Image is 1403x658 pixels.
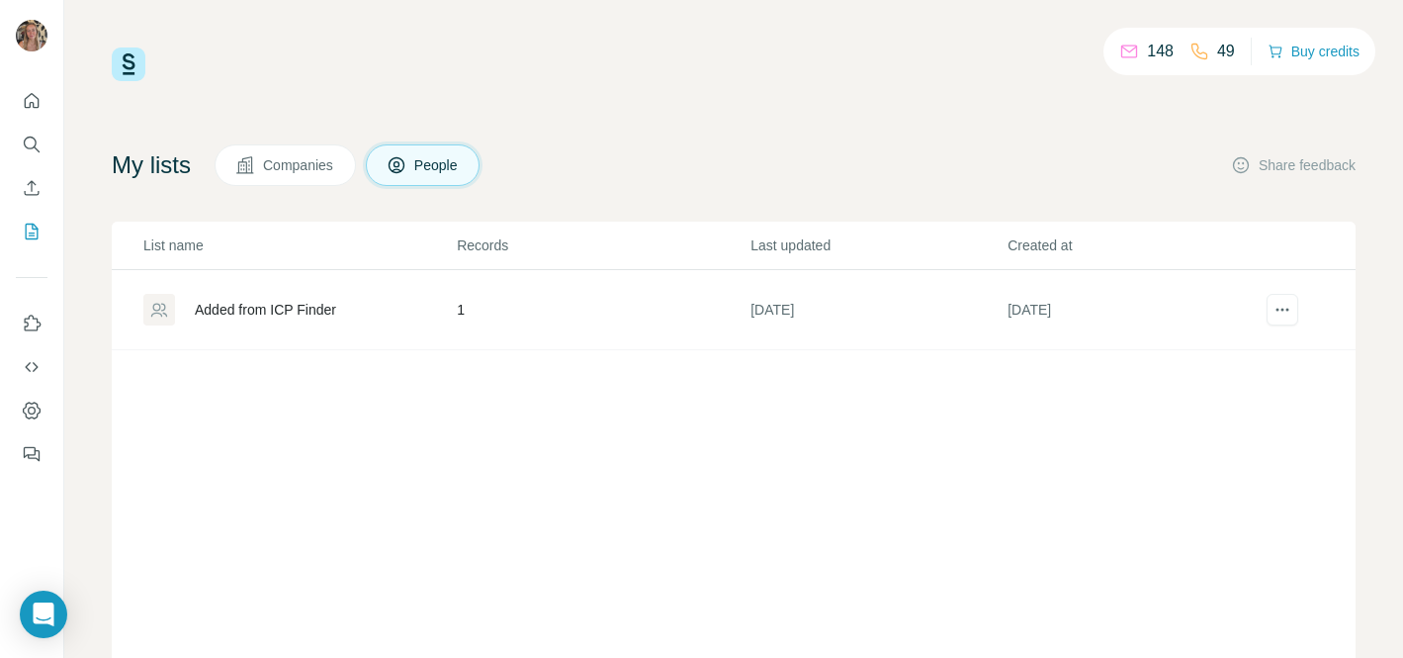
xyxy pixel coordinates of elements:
[749,270,1007,350] td: [DATE]
[1268,38,1359,65] button: Buy credits
[1147,40,1174,63] p: 148
[456,270,749,350] td: 1
[1008,235,1263,255] p: Created at
[457,235,748,255] p: Records
[16,214,47,249] button: My lists
[16,349,47,385] button: Use Surfe API
[112,149,191,181] h4: My lists
[16,306,47,341] button: Use Surfe on LinkedIn
[16,83,47,119] button: Quick start
[1217,40,1235,63] p: 49
[16,20,47,51] img: Avatar
[1231,155,1356,175] button: Share feedback
[16,170,47,206] button: Enrich CSV
[1267,294,1298,326] button: actions
[143,235,455,255] p: List name
[1007,270,1264,350] td: [DATE]
[20,591,67,638] div: Open Intercom Messenger
[16,436,47,472] button: Feedback
[414,155,460,175] span: People
[16,393,47,428] button: Dashboard
[195,300,336,320] div: Added from ICP Finder
[112,47,145,81] img: Surfe Logo
[750,235,1006,255] p: Last updated
[263,155,335,175] span: Companies
[16,127,47,162] button: Search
